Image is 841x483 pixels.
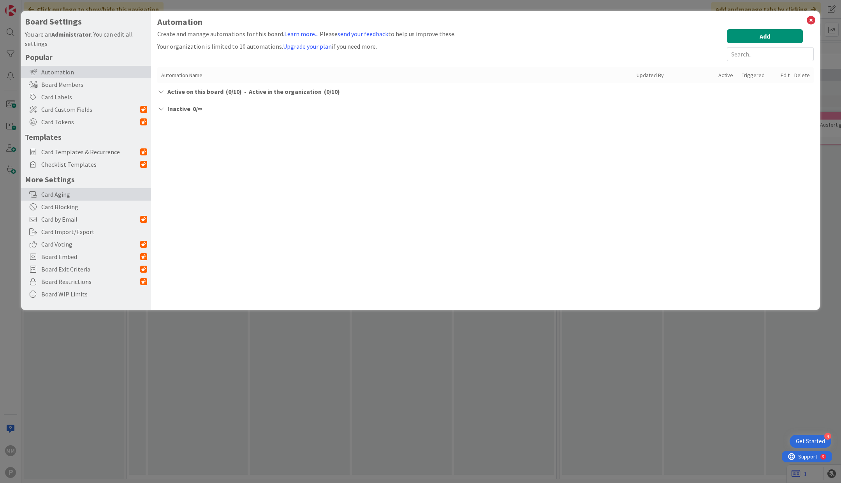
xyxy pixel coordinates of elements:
[21,188,151,201] div: Card Aging
[41,252,140,261] span: Board Embed
[41,105,140,114] span: Card Custom Fields
[742,71,777,79] div: Triggered
[25,132,147,142] h5: Templates
[338,30,388,38] a: send your feedback
[226,87,242,96] span: ( 0 / 10 )
[25,17,147,26] h4: Board Settings
[40,3,42,9] div: 5
[781,71,790,79] div: Edit
[193,104,202,113] span: 0 / ∞
[21,288,151,300] div: Board WIP Limits
[157,42,456,51] div: Your organization is limited to 10 automations. if you need more.
[727,29,803,43] button: Add
[794,71,810,79] div: Delete
[51,30,91,38] b: Administrator
[324,87,340,96] span: ( 0 / 10 )
[727,47,814,61] input: Search...
[167,87,223,96] span: Active on this board
[25,52,147,62] h5: Popular
[284,30,318,38] a: Learn more...
[21,91,151,103] div: Card Labels
[21,78,151,91] div: Board Members
[157,29,456,39] div: Create and manage automations for this board. Please to help us improve these.
[41,264,140,274] span: Board Exit Criteria
[41,147,140,157] span: Card Templates & Recurrence
[167,104,190,113] span: Inactive
[157,17,814,27] h1: Automation
[161,71,633,79] div: Automation Name
[41,117,140,127] span: Card Tokens
[249,87,322,96] span: Active in the organization
[41,277,140,286] span: Board Restrictions
[796,437,825,445] div: Get Started
[637,71,714,79] div: Updated By
[25,175,147,184] h5: More Settings
[718,71,738,79] div: Active
[41,240,140,249] span: Card Voting
[283,42,332,50] a: Upgrade your plan
[244,87,246,96] span: -
[21,226,151,238] div: Card Import/Export
[790,435,831,448] div: Open Get Started checklist, remaining modules: 4
[21,201,151,213] div: Card Blocking
[41,160,140,169] span: Checklist Templates
[824,433,831,440] div: 4
[16,1,35,11] span: Support
[25,30,147,48] div: You are an . You can edit all settings.
[41,215,140,224] span: Card by Email
[21,66,151,78] div: Automation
